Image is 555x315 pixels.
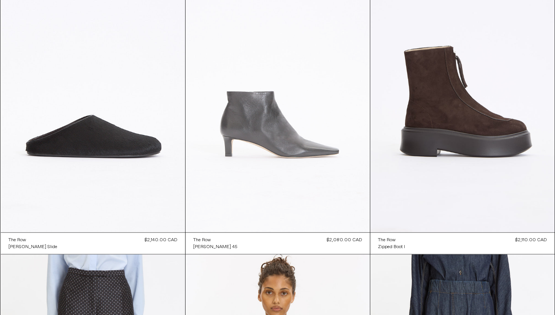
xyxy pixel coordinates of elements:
div: $2,080.00 CAD [327,237,362,244]
div: $2,140.00 CAD [145,237,177,244]
a: [PERSON_NAME] 45 [193,244,238,250]
div: The Row [378,237,395,244]
a: The Row [193,237,238,244]
div: [PERSON_NAME] 45 [193,244,238,250]
div: [PERSON_NAME] Slide [8,244,57,250]
a: The Row [8,237,57,244]
div: The Row [8,237,26,244]
div: $2,110.00 CAD [515,237,547,244]
div: Zipped Boot I [378,244,405,250]
a: The Row [378,237,405,244]
div: The Row [193,237,211,244]
a: [PERSON_NAME] Slide [8,244,57,250]
a: Zipped Boot I [378,244,405,250]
